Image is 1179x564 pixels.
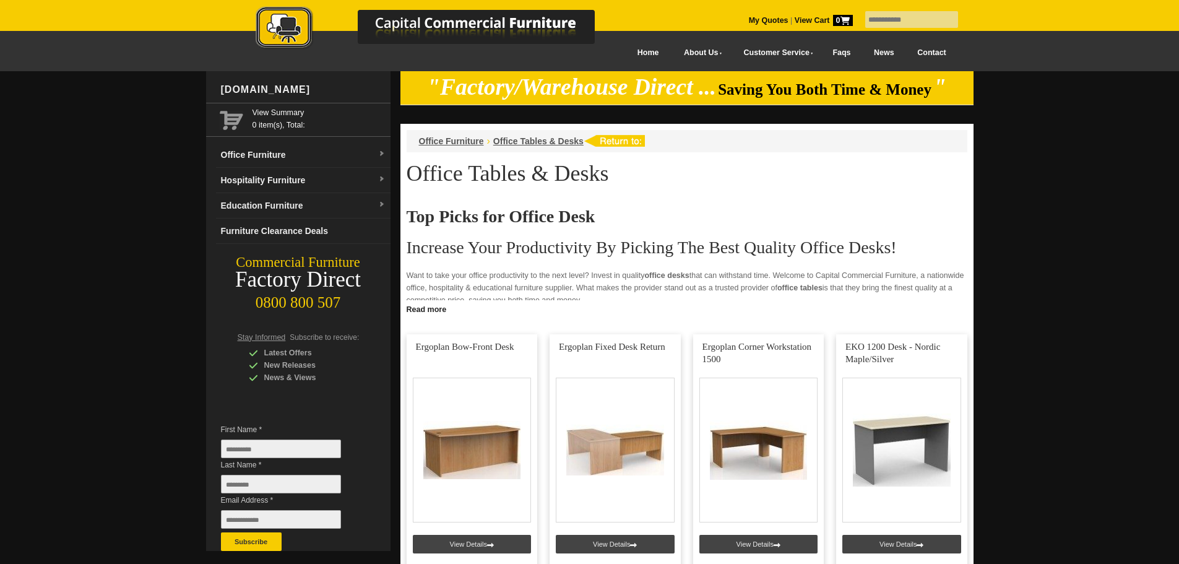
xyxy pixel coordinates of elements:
[221,494,360,506] span: Email Address *
[584,135,645,147] img: return to
[222,6,655,51] img: Capital Commercial Furniture Logo
[221,532,282,551] button: Subscribe
[216,219,391,244] a: Furniture Clearance Deals
[253,106,386,129] span: 0 item(s), Total:
[749,16,788,25] a: My Quotes
[249,347,366,359] div: Latest Offers
[493,136,584,146] a: Office Tables & Desks
[249,359,366,371] div: New Releases
[730,39,821,67] a: Customer Service
[777,284,823,292] strong: office tables
[792,16,852,25] a: View Cart0
[206,288,391,311] div: 0800 800 507
[487,135,490,147] li: ›
[718,81,931,98] span: Saving You Both Time & Money
[400,300,974,316] a: Click to read more
[216,71,391,108] div: [DOMAIN_NAME]
[216,142,391,168] a: Office Furnituredropdown
[222,6,655,55] a: Capital Commercial Furniture Logo
[290,333,359,342] span: Subscribe to receive:
[862,39,905,67] a: News
[221,475,341,493] input: Last Name *
[833,15,853,26] span: 0
[221,510,341,529] input: Email Address *
[407,238,967,257] h2: Increase Your Productivity By Picking The Best Quality Office Desks!
[407,162,967,185] h1: Office Tables & Desks
[216,168,391,193] a: Hospitality Furnituredropdown
[238,333,286,342] span: Stay Informed
[407,269,967,306] p: Want to take your office productivity to the next level? Invest in quality that can withstand tim...
[670,39,730,67] a: About Us
[407,207,595,226] strong: Top Picks for Office Desk
[221,423,360,436] span: First Name *
[419,136,484,146] a: Office Furniture
[249,371,366,384] div: News & Views
[905,39,957,67] a: Contact
[933,74,946,100] em: "
[795,16,853,25] strong: View Cart
[378,176,386,183] img: dropdown
[221,459,360,471] span: Last Name *
[206,254,391,271] div: Commercial Furniture
[821,39,863,67] a: Faqs
[378,201,386,209] img: dropdown
[216,193,391,219] a: Education Furnituredropdown
[427,74,716,100] em: "Factory/Warehouse Direct ...
[253,106,386,119] a: View Summary
[378,150,386,158] img: dropdown
[644,271,689,280] strong: office desks
[206,271,391,289] div: Factory Direct
[221,440,341,458] input: First Name *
